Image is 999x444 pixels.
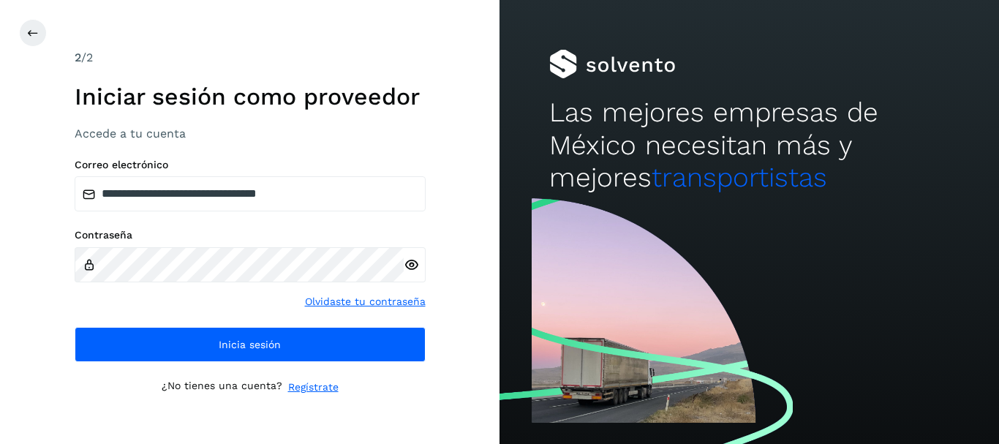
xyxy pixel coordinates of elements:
[652,162,827,193] span: transportistas
[75,327,426,362] button: Inicia sesión
[75,229,426,241] label: Contraseña
[162,380,282,395] p: ¿No tienes una cuenta?
[549,97,949,194] h2: Las mejores empresas de México necesitan más y mejores
[75,159,426,171] label: Correo electrónico
[219,339,281,350] span: Inicia sesión
[75,50,81,64] span: 2
[288,380,339,395] a: Regístrate
[75,83,426,110] h1: Iniciar sesión como proveedor
[75,127,426,140] h3: Accede a tu cuenta
[75,49,426,67] div: /2
[305,294,426,309] a: Olvidaste tu contraseña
